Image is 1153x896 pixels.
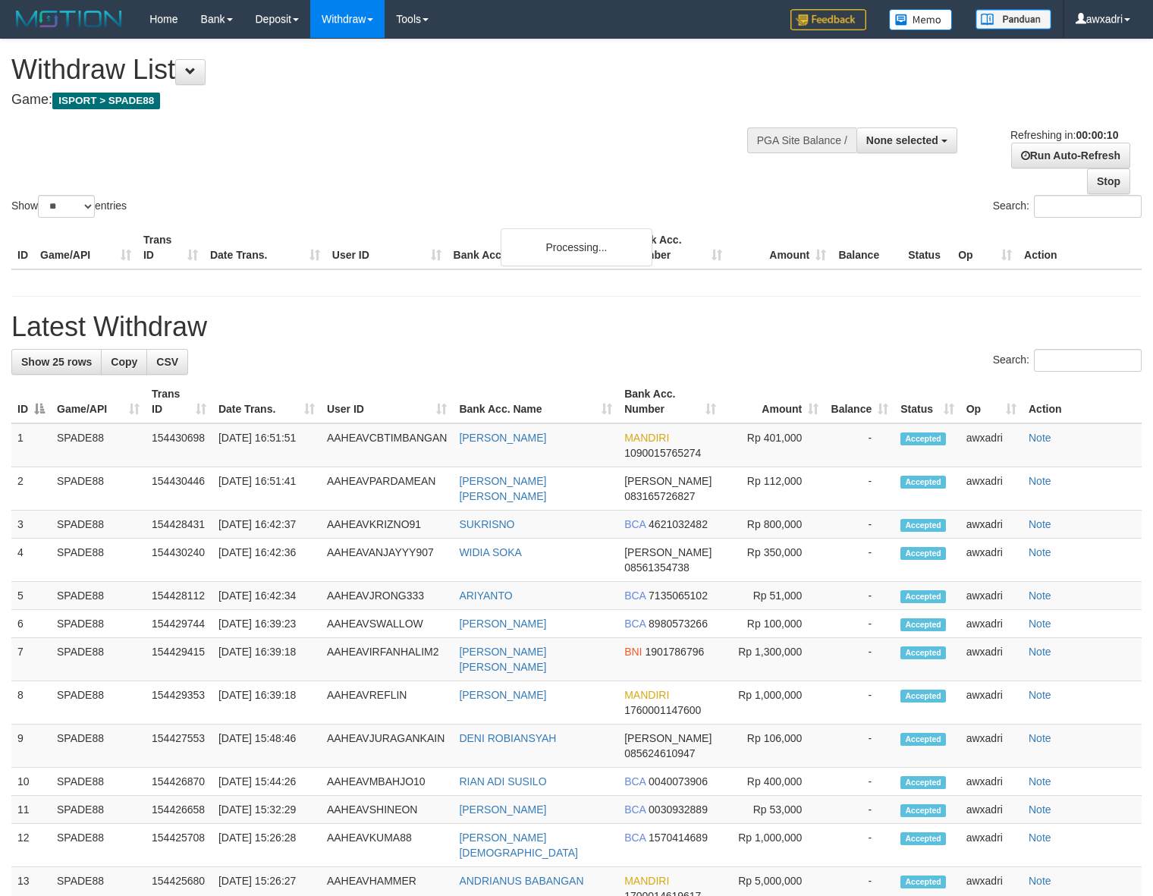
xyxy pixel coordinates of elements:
[960,539,1023,582] td: awxadri
[321,380,453,423] th: User ID: activate to sort column ascending
[321,725,453,768] td: AAHEAVJURAGANKAIN
[649,518,708,530] span: Copy 4621032482 to clipboard
[459,475,546,502] a: [PERSON_NAME] [PERSON_NAME]
[11,638,51,681] td: 7
[11,55,753,85] h1: Withdraw List
[624,646,642,658] span: BNI
[11,195,127,218] label: Show entries
[11,349,102,375] a: Show 25 rows
[900,876,946,888] span: Accepted
[993,349,1142,372] label: Search:
[321,423,453,467] td: AAHEAVCBTIMBANGAN
[321,610,453,638] td: AAHEAVSWALLOW
[900,690,946,703] span: Accepted
[321,768,453,796] td: AAHEAVMBAHJO10
[1011,143,1130,168] a: Run Auto-Refresh
[624,775,646,788] span: BCA
[51,796,146,824] td: SPADE88
[649,589,708,602] span: Copy 7135065102 to clipboard
[146,796,212,824] td: 154426658
[34,226,137,269] th: Game/API
[11,93,753,108] h4: Game:
[1029,618,1051,630] a: Note
[624,432,669,444] span: MANDIRI
[722,725,825,768] td: Rp 106,000
[1029,546,1051,558] a: Note
[624,832,646,844] span: BCA
[21,356,92,368] span: Show 25 rows
[856,127,957,153] button: None selected
[52,93,160,109] span: ISPORT > SPADE88
[212,380,321,423] th: Date Trans.: activate to sort column ascending
[146,824,212,867] td: 154425708
[960,768,1023,796] td: awxadri
[649,803,708,816] span: Copy 0030932889 to clipboard
[51,539,146,582] td: SPADE88
[11,312,1142,342] h1: Latest Withdraw
[645,646,704,658] span: Copy 1901786796 to clipboard
[993,195,1142,218] label: Search:
[146,423,212,467] td: 154430698
[1029,475,1051,487] a: Note
[212,511,321,539] td: [DATE] 16:42:37
[894,380,960,423] th: Status: activate to sort column ascending
[459,775,546,788] a: RIAN ADI SUSILO
[1023,380,1142,423] th: Action
[900,590,946,603] span: Accepted
[825,796,894,824] td: -
[960,423,1023,467] td: awxadri
[51,768,146,796] td: SPADE88
[459,432,546,444] a: [PERSON_NAME]
[326,226,448,269] th: User ID
[11,511,51,539] td: 3
[960,725,1023,768] td: awxadri
[321,796,453,824] td: AAHEAVSHINEON
[51,638,146,681] td: SPADE88
[722,610,825,638] td: Rp 100,000
[722,423,825,467] td: Rp 401,000
[624,475,712,487] span: [PERSON_NAME]
[459,803,546,816] a: [PERSON_NAME]
[38,195,95,218] select: Showentries
[624,490,695,502] span: Copy 083165726827 to clipboard
[728,226,832,269] th: Amount
[624,875,669,887] span: MANDIRI
[624,747,695,759] span: Copy 085624610947 to clipboard
[722,380,825,423] th: Amount: activate to sort column ascending
[952,226,1018,269] th: Op
[624,546,712,558] span: [PERSON_NAME]
[51,467,146,511] td: SPADE88
[624,447,701,459] span: Copy 1090015765274 to clipboard
[900,618,946,631] span: Accepted
[321,582,453,610] td: AAHEAVJRONG333
[790,9,866,30] img: Feedback.jpg
[459,646,546,673] a: [PERSON_NAME] [PERSON_NAME]
[1029,875,1051,887] a: Note
[722,539,825,582] td: Rp 350,000
[722,824,825,867] td: Rp 1,000,000
[212,582,321,610] td: [DATE] 16:42:34
[825,511,894,539] td: -
[722,796,825,824] td: Rp 53,000
[900,804,946,817] span: Accepted
[11,226,34,269] th: ID
[146,681,212,725] td: 154429353
[960,681,1023,725] td: awxadri
[51,511,146,539] td: SPADE88
[624,618,646,630] span: BCA
[900,646,946,659] span: Accepted
[1029,732,1051,744] a: Note
[51,824,146,867] td: SPADE88
[51,423,146,467] td: SPADE88
[321,511,453,539] td: AAHEAVKRIZNO91
[624,518,646,530] span: BCA
[624,803,646,816] span: BCA
[146,725,212,768] td: 154427553
[11,467,51,511] td: 2
[649,832,708,844] span: Copy 1570414689 to clipboard
[624,589,646,602] span: BCA
[825,725,894,768] td: -
[1029,689,1051,701] a: Note
[459,618,546,630] a: [PERSON_NAME]
[111,356,137,368] span: Copy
